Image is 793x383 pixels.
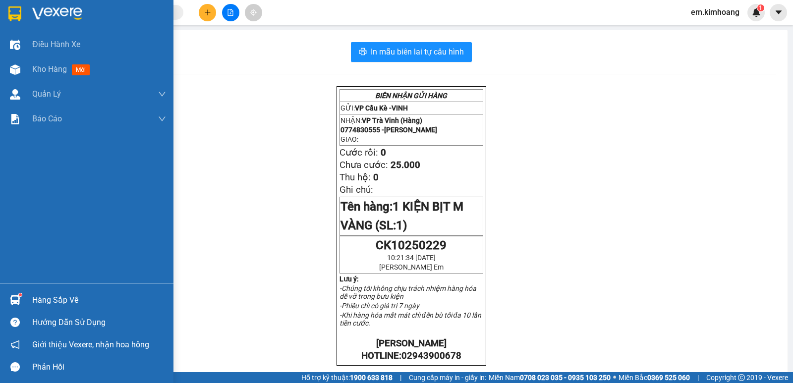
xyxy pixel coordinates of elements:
span: ⚪️ [613,376,616,380]
sup: 1 [19,293,22,296]
div: Phản hồi [32,360,166,375]
img: logo-vxr [8,6,21,21]
button: caret-down [770,4,787,21]
span: 25.000 [391,160,420,170]
span: [PERSON_NAME] Em [379,263,444,271]
span: printer [359,48,367,57]
span: GIAO: [340,135,358,143]
span: caret-down [774,8,783,17]
span: Thu hộ: [340,172,371,183]
span: VP Trà Vinh (Hàng) [362,116,422,124]
span: CK10250229 [376,238,447,252]
span: Chưa cước: [340,160,388,170]
strong: 1900 633 818 [350,374,393,382]
span: Quản Lý [32,88,61,100]
span: 0 [381,147,386,158]
span: Miền Bắc [619,372,690,383]
img: warehouse-icon [10,295,20,305]
span: em.kimhoang [683,6,747,18]
span: down [158,90,166,98]
span: question-circle [10,318,20,327]
em: -Khi hàng hóa mất mát chỉ đền bù tối đa 10 lần tiền cước. [340,311,482,327]
strong: Lưu ý: [340,275,359,283]
span: | [400,372,401,383]
strong: [PERSON_NAME] [376,338,447,349]
p: NHẬN: [340,116,482,124]
img: icon-new-feature [752,8,761,17]
span: message [10,362,20,372]
strong: HOTLINE: [361,350,461,361]
span: notification [10,340,20,349]
em: -Phiếu chỉ có giá trị 7 ngày [340,302,419,310]
span: mới [72,64,90,75]
span: Kho hàng [32,64,67,74]
span: plus [204,9,211,16]
em: -Chúng tôi không chịu trách nhiệm hàng hóa dễ vỡ trong bưu kiện [340,284,476,300]
span: Cung cấp máy in - giấy in: [409,372,486,383]
span: Báo cáo [32,112,62,125]
span: 10:21:34 [DATE] [387,254,436,262]
img: warehouse-icon [10,40,20,50]
img: warehouse-icon [10,89,20,100]
span: Cước rồi: [340,147,378,158]
span: file-add [227,9,234,16]
span: VP Cầu Kè - [355,104,408,112]
span: In mẫu biên lai tự cấu hình [371,46,464,58]
div: Hướng dẫn sử dụng [32,315,166,330]
span: Điều hành xe [32,38,80,51]
span: 0774830555 - [340,126,437,134]
span: aim [250,9,257,16]
strong: 0708 023 035 - 0935 103 250 [520,374,611,382]
span: | [697,372,699,383]
button: file-add [222,4,239,21]
button: printerIn mẫu biên lai tự cấu hình [351,42,472,62]
span: 1) [396,219,407,232]
span: 02943900678 [401,350,461,361]
img: warehouse-icon [10,64,20,75]
span: Giới thiệu Vexere, nhận hoa hồng [32,338,149,351]
sup: 1 [757,4,764,11]
span: Miền Nam [489,372,611,383]
span: copyright [738,374,745,381]
p: GỬI: [340,104,482,112]
span: 1 [759,4,762,11]
span: [PERSON_NAME] [384,126,437,134]
span: 1 KIỆN BỊT M VÀNG (SL: [340,200,463,232]
span: VINH [392,104,408,112]
button: aim [245,4,262,21]
span: Hỗ trợ kỹ thuật: [301,372,393,383]
span: down [158,115,166,123]
strong: 0369 525 060 [647,374,690,382]
strong: BIÊN NHẬN GỬI HÀNG [375,92,447,100]
span: Ghi chú: [340,184,373,195]
span: 0 [373,172,379,183]
span: Tên hàng: [340,200,463,232]
div: Hàng sắp về [32,293,166,308]
button: plus [199,4,216,21]
img: solution-icon [10,114,20,124]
